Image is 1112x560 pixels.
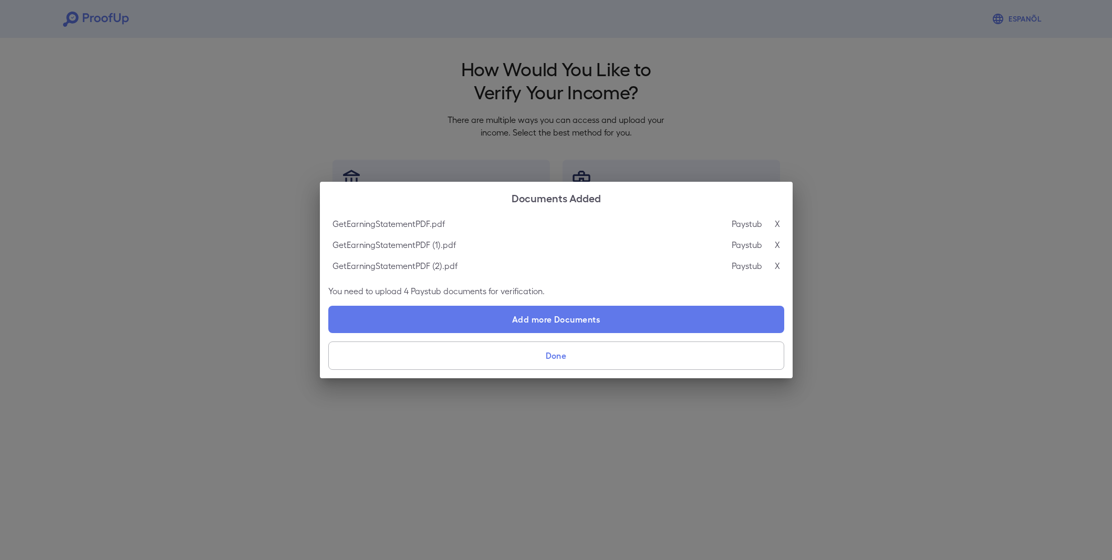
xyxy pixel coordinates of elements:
[320,182,793,213] h2: Documents Added
[732,217,762,230] p: Paystub
[332,217,445,230] p: GetEarningStatementPDF.pdf
[732,238,762,251] p: Paystub
[775,260,780,272] p: X
[328,285,784,297] p: You need to upload 4 Paystub documents for verification.
[328,306,784,333] label: Add more Documents
[732,260,762,272] p: Paystub
[775,217,780,230] p: X
[332,260,458,272] p: GetEarningStatementPDF (2).pdf
[332,238,456,251] p: GetEarningStatementPDF (1).pdf
[328,341,784,370] button: Done
[775,238,780,251] p: X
